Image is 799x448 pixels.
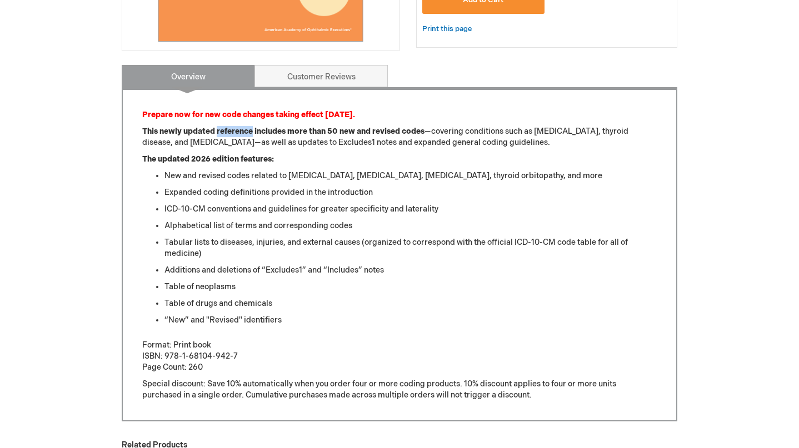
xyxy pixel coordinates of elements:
a: Print this page [422,22,472,36]
strong: The updated 2026 edition features: [142,154,274,164]
li: Table of drugs and chemicals [164,298,657,309]
li: Tabular lists to diseases, injuries, and external causes (organized to correspond with the offici... [164,237,657,259]
p: —covering conditions such as [MEDICAL_DATA], thyroid disease, and [MEDICAL_DATA]—as well as updat... [142,126,657,148]
li: Additions and deletions of “Excludes1” and “Includes” notes [164,265,657,276]
li: Table of neoplasms [164,281,657,293]
li: New and revised codes related to [MEDICAL_DATA], [MEDICAL_DATA], [MEDICAL_DATA], thyroid orbitopa... [164,170,657,182]
strong: Prepare now for new code changes taking effect [DATE]. [142,110,355,119]
p: Format: Print book ISBN: 978-1-68104-942-7 Page Count: 260 [142,340,657,373]
strong: This newly updated reference includes more than 50 new and revised codes [142,127,425,136]
a: Overview [122,65,255,87]
li: Alphabetical list of terms and corresponding codes [164,220,657,231]
p: Special discount: Save 10% automatically when you order four or more coding products. 10% discoun... [142,379,657,401]
li: ICD-10-CM conventions and guidelines for greater specificity and laterality [164,204,657,215]
li: Expanded coding definitions provided in the introduction [164,187,657,198]
a: Customer Reviews [254,65,388,87]
li: “New” and "Revised" identifiers [164,315,657,326]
